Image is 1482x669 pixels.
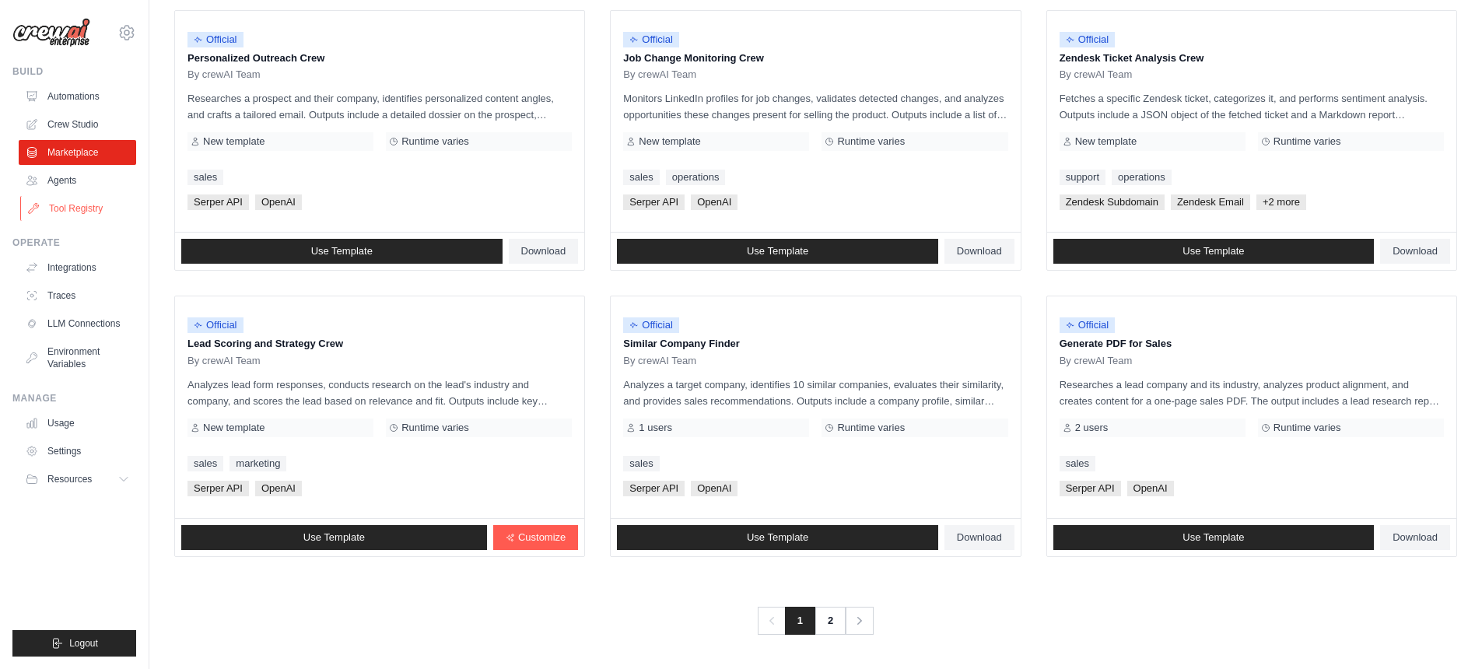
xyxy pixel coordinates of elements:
[623,170,659,185] a: sales
[623,32,679,47] span: Official
[401,135,469,148] span: Runtime varies
[623,355,696,367] span: By crewAI Team
[785,607,815,635] span: 1
[255,194,302,210] span: OpenAI
[691,481,737,496] span: OpenAI
[181,239,503,264] a: Use Template
[12,236,136,249] div: Operate
[187,317,243,333] span: Official
[19,467,136,492] button: Resources
[1171,194,1250,210] span: Zendesk Email
[19,311,136,336] a: LLM Connections
[187,456,223,471] a: sales
[623,377,1007,409] p: Analyzes a target company, identifies 10 similar companies, evaluates their similarity, and provi...
[187,336,572,352] p: Lead Scoring and Strategy Crew
[187,194,249,210] span: Serper API
[1060,377,1444,409] p: Researches a lead company and its industry, analyzes product alignment, and creates content for a...
[401,422,469,434] span: Runtime varies
[12,65,136,78] div: Build
[1393,245,1438,257] span: Download
[187,68,261,81] span: By crewAI Team
[187,32,243,47] span: Official
[623,51,1007,66] p: Job Change Monitoring Crew
[957,531,1002,544] span: Download
[837,135,905,148] span: Runtime varies
[187,377,572,409] p: Analyzes lead form responses, conducts research on the lead's industry and company, and scores th...
[639,422,672,434] span: 1 users
[1060,194,1165,210] span: Zendesk Subdomain
[19,339,136,377] a: Environment Variables
[47,473,92,485] span: Resources
[19,283,136,308] a: Traces
[12,392,136,405] div: Manage
[1060,355,1133,367] span: By crewAI Team
[19,255,136,280] a: Integrations
[1060,90,1444,123] p: Fetches a specific Zendesk ticket, categorizes it, and performs sentiment analysis. Outputs inclu...
[255,481,302,496] span: OpenAI
[617,239,938,264] a: Use Template
[623,90,1007,123] p: Monitors LinkedIn profiles for job changes, validates detected changes, and analyzes opportunitie...
[493,525,578,550] a: Customize
[639,135,700,148] span: New template
[303,531,365,544] span: Use Template
[623,456,659,471] a: sales
[19,112,136,137] a: Crew Studio
[747,245,808,257] span: Use Template
[1060,481,1121,496] span: Serper API
[509,239,579,264] a: Download
[1393,531,1438,544] span: Download
[666,170,726,185] a: operations
[957,245,1002,257] span: Download
[1274,135,1341,148] span: Runtime varies
[1060,32,1116,47] span: Official
[691,194,737,210] span: OpenAI
[758,607,874,635] nav: Pagination
[747,531,808,544] span: Use Template
[1060,317,1116,333] span: Official
[1060,336,1444,352] p: Generate PDF for Sales
[617,525,938,550] a: Use Template
[1127,481,1174,496] span: OpenAI
[815,607,846,635] a: 2
[623,194,685,210] span: Serper API
[1053,525,1375,550] a: Use Template
[1075,135,1137,148] span: New template
[69,637,98,650] span: Logout
[623,68,696,81] span: By crewAI Team
[12,18,90,47] img: Logo
[12,630,136,657] button: Logout
[1380,239,1450,264] a: Download
[187,355,261,367] span: By crewAI Team
[944,525,1014,550] a: Download
[187,481,249,496] span: Serper API
[623,336,1007,352] p: Similar Company Finder
[1182,245,1244,257] span: Use Template
[19,84,136,109] a: Automations
[1274,422,1341,434] span: Runtime varies
[181,525,487,550] a: Use Template
[521,245,566,257] span: Download
[1256,194,1306,210] span: +2 more
[1060,51,1444,66] p: Zendesk Ticket Analysis Crew
[623,481,685,496] span: Serper API
[1075,422,1109,434] span: 2 users
[229,456,286,471] a: marketing
[623,317,679,333] span: Official
[187,170,223,185] a: sales
[19,411,136,436] a: Usage
[311,245,373,257] span: Use Template
[203,135,265,148] span: New template
[944,239,1014,264] a: Download
[1380,525,1450,550] a: Download
[837,422,905,434] span: Runtime varies
[1053,239,1375,264] a: Use Template
[187,90,572,123] p: Researches a prospect and their company, identifies personalized content angles, and crafts a tai...
[187,51,572,66] p: Personalized Outreach Crew
[19,140,136,165] a: Marketplace
[518,531,566,544] span: Customize
[1060,68,1133,81] span: By crewAI Team
[1182,531,1244,544] span: Use Template
[1060,170,1105,185] a: support
[20,196,138,221] a: Tool Registry
[1112,170,1172,185] a: operations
